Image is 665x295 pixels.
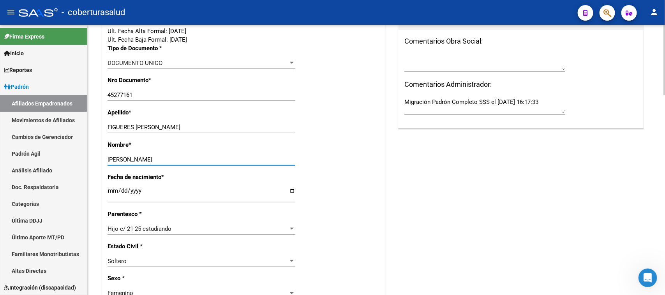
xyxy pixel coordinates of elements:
[108,27,379,35] div: Ult. Fecha Alta Formal: [DATE]
[108,242,189,251] p: Estado Civil *
[404,36,638,47] h3: Comentarios Obra Social:
[4,49,24,58] span: Inicio
[4,32,44,41] span: Firma Express
[108,140,189,149] p: Nombre
[649,7,659,17] mat-icon: person
[4,66,32,74] span: Reportes
[108,210,189,218] p: Parentesco *
[108,173,189,181] p: Fecha de nacimiento
[108,108,189,117] p: Apellido
[4,83,29,91] span: Padrón
[108,225,171,232] span: Hijo e/ 21-25 estudiando
[108,76,189,84] p: Nro Documento
[6,7,16,17] mat-icon: menu
[108,274,189,283] p: Sexo *
[108,258,127,265] span: Soltero
[4,283,76,292] span: Integración (discapacidad)
[404,79,638,90] h3: Comentarios Administrador:
[639,269,657,287] iframe: Intercom live chat
[108,44,189,53] p: Tipo de Documento *
[108,60,162,67] span: DOCUMENTO UNICO
[108,35,379,44] div: Ult. Fecha Baja Formal: [DATE]
[62,4,125,21] span: - coberturasalud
